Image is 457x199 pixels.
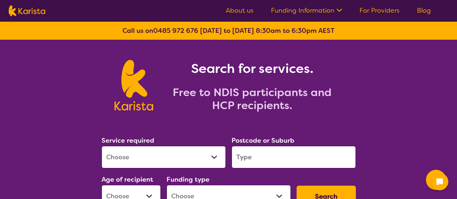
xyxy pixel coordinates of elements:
[417,6,431,15] a: Blog
[153,26,198,35] a: 0485 972 676
[115,60,153,111] img: Karista logo
[162,86,342,112] h2: Free to NDIS participants and HCP recipients.
[102,136,154,145] label: Service required
[122,26,335,35] b: Call us on [DATE] to [DATE] 8:30am to 6:30pm AEST
[102,175,153,184] label: Age of recipient
[167,175,210,184] label: Funding type
[226,6,254,15] a: About us
[232,136,294,145] label: Postcode or Suburb
[232,146,356,168] input: Type
[271,6,342,15] a: Funding Information
[426,170,446,190] button: Channel Menu
[9,5,45,16] img: Karista logo
[359,6,400,15] a: For Providers
[162,60,342,77] h1: Search for services.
